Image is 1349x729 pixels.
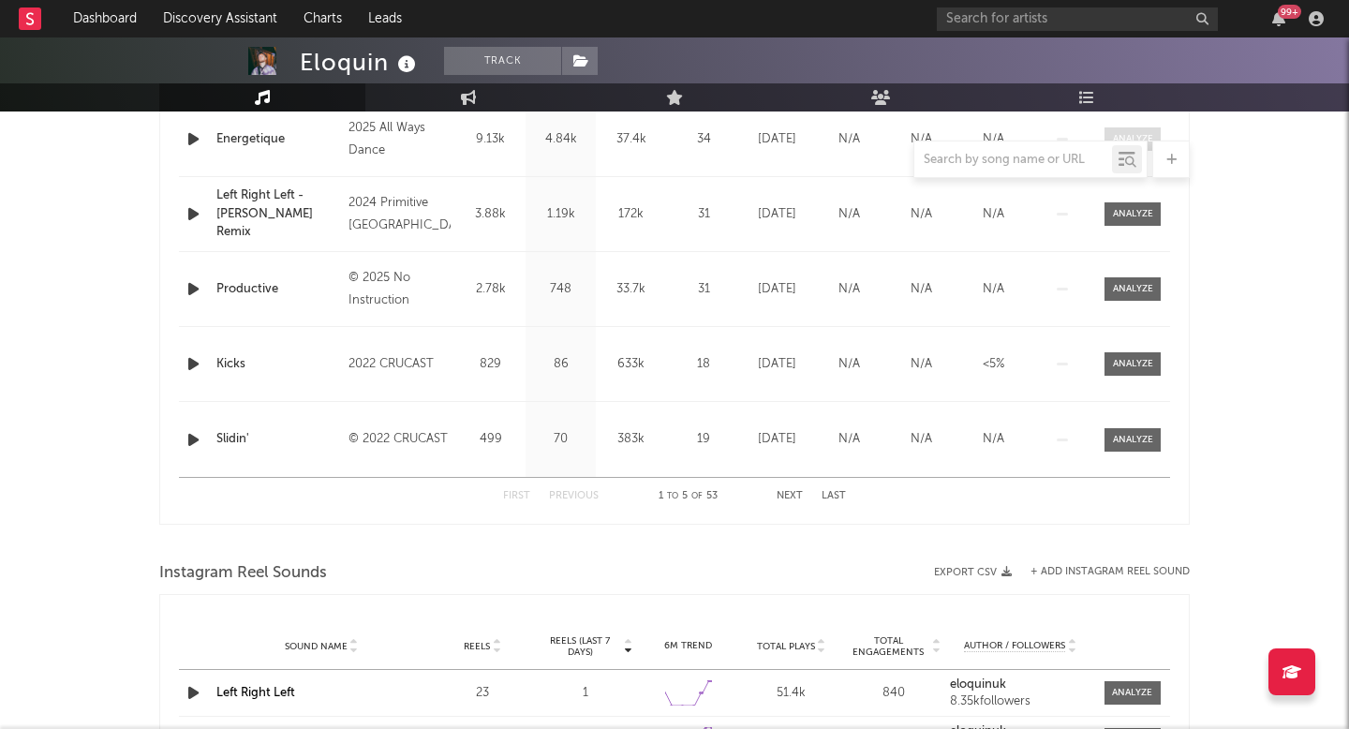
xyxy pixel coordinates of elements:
[216,280,339,299] a: Productive
[671,130,736,149] div: 34
[962,205,1025,224] div: N/A
[671,205,736,224] div: 31
[464,641,490,652] span: Reels
[671,430,736,449] div: 19
[600,130,661,149] div: 37.4k
[818,355,881,374] div: N/A
[530,355,591,374] div: 86
[300,47,421,78] div: Eloquin
[950,678,1090,692] a: eloquinuk
[914,153,1112,168] input: Search by song name or URL
[691,492,703,500] span: of
[757,641,815,652] span: Total Plays
[216,430,339,449] a: Slidin'
[460,205,521,224] div: 3.88k
[667,492,678,500] span: to
[216,186,339,242] a: Left Right Left - [PERSON_NAME] Remix
[348,117,451,162] div: 2025 All Ways Dance
[848,635,930,658] span: Total Engagements
[962,430,1025,449] div: N/A
[348,353,451,376] div: 2022 CRUCAST
[216,130,339,149] a: Energetique
[848,684,941,703] div: 840
[530,280,591,299] div: 748
[777,491,803,501] button: Next
[890,430,953,449] div: N/A
[1272,11,1285,26] button: 99+
[745,684,838,703] div: 51.4k
[285,641,348,652] span: Sound Name
[818,205,881,224] div: N/A
[822,491,846,501] button: Last
[671,355,736,374] div: 18
[890,205,953,224] div: N/A
[671,280,736,299] div: 31
[746,430,808,449] div: [DATE]
[746,280,808,299] div: [DATE]
[600,205,661,224] div: 172k
[746,205,808,224] div: [DATE]
[436,684,529,703] div: 23
[818,130,881,149] div: N/A
[962,355,1025,374] div: <5%
[818,430,881,449] div: N/A
[1012,567,1190,577] div: + Add Instagram Reel Sound
[159,562,327,585] span: Instagram Reel Sounds
[348,192,451,237] div: 2024 Primitive [GEOGRAPHIC_DATA]
[642,639,735,653] div: 6M Trend
[600,430,661,449] div: 383k
[460,130,521,149] div: 9.13k
[600,355,661,374] div: 633k
[539,684,632,703] div: 1
[934,567,1012,578] button: Export CSV
[600,280,661,299] div: 33.7k
[890,355,953,374] div: N/A
[530,205,591,224] div: 1.19k
[818,280,881,299] div: N/A
[539,635,621,658] span: Reels (last 7 days)
[636,485,739,508] div: 1 5 53
[1278,5,1301,19] div: 99 +
[503,491,530,501] button: First
[216,687,295,699] a: Left Right Left
[950,695,1090,708] div: 8.35k followers
[460,430,521,449] div: 499
[444,47,561,75] button: Track
[460,355,521,374] div: 829
[348,267,451,312] div: © 2025 No Instruction
[348,428,451,451] div: © 2022 CRUCAST
[890,280,953,299] div: N/A
[216,355,339,374] a: Kicks
[549,491,599,501] button: Previous
[937,7,1218,31] input: Search for artists
[530,130,591,149] div: 4.84k
[890,130,953,149] div: N/A
[460,280,521,299] div: 2.78k
[530,430,591,449] div: 70
[1030,567,1190,577] button: + Add Instagram Reel Sound
[746,355,808,374] div: [DATE]
[962,130,1025,149] div: N/A
[950,678,1006,691] strong: eloquinuk
[962,280,1025,299] div: N/A
[964,640,1065,652] span: Author / Followers
[746,130,808,149] div: [DATE]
